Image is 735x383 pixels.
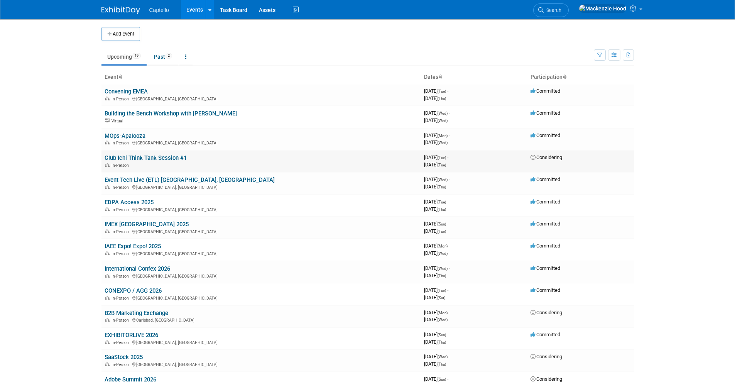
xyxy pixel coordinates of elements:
[105,274,110,278] img: In-Person Event
[105,251,110,255] img: In-Person Event
[105,97,110,100] img: In-Person Event
[105,296,110,300] img: In-Person Event
[105,339,418,345] div: [GEOGRAPHIC_DATA], [GEOGRAPHIC_DATA]
[424,287,448,293] span: [DATE]
[447,221,448,227] span: -
[531,199,560,205] span: Committed
[105,332,158,339] a: EXHIBITORLIVE 2026
[105,206,418,212] div: [GEOGRAPHIC_DATA], [GEOGRAPHIC_DATA]
[105,132,145,139] a: MOps-Apalooza
[449,265,450,271] span: -
[544,7,561,13] span: Search
[421,71,527,84] th: Dates
[424,117,448,123] span: [DATE]
[424,206,446,212] span: [DATE]
[438,362,446,366] span: (Thu)
[424,310,450,315] span: [DATE]
[424,132,450,138] span: [DATE]
[112,229,131,234] span: In-Person
[531,243,560,249] span: Committed
[105,228,418,234] div: [GEOGRAPHIC_DATA], [GEOGRAPHIC_DATA]
[105,163,110,167] img: In-Person Event
[438,74,442,80] a: Sort by Start Date
[424,228,446,234] span: [DATE]
[438,377,446,381] span: (Sun)
[447,88,448,94] span: -
[531,154,562,160] span: Considering
[105,154,187,161] a: Club Ichi Think Tank Session #1
[447,376,448,382] span: -
[112,340,131,345] span: In-Person
[438,200,446,204] span: (Tue)
[438,119,448,123] span: (Wed)
[449,132,450,138] span: -
[166,53,172,59] span: 2
[112,141,131,146] span: In-Person
[438,318,448,322] span: (Wed)
[105,310,168,317] a: B2B Marketing Exchange
[424,361,446,367] span: [DATE]
[438,229,446,234] span: (Tue)
[105,221,189,228] a: IMEX [GEOGRAPHIC_DATA] 2025
[424,162,446,168] span: [DATE]
[424,332,448,337] span: [DATE]
[438,141,448,145] span: (Wed)
[424,95,446,101] span: [DATE]
[424,376,448,382] span: [DATE]
[438,340,446,344] span: (Thu)
[424,295,445,300] span: [DATE]
[112,185,131,190] span: In-Person
[105,110,237,117] a: Building the Bench Workshop with [PERSON_NAME]
[531,132,560,138] span: Committed
[105,318,110,322] img: In-Person Event
[424,176,450,182] span: [DATE]
[447,332,448,337] span: -
[105,141,110,144] img: In-Person Event
[438,207,446,212] span: (Thu)
[449,310,450,315] span: -
[105,361,418,367] div: [GEOGRAPHIC_DATA], [GEOGRAPHIC_DATA]
[105,185,110,189] img: In-Person Event
[531,332,560,337] span: Committed
[438,311,448,315] span: (Mon)
[105,184,418,190] div: [GEOGRAPHIC_DATA], [GEOGRAPHIC_DATA]
[438,296,445,300] span: (Sat)
[112,163,131,168] span: In-Person
[101,27,140,41] button: Add Event
[438,266,448,271] span: (Wed)
[531,110,560,116] span: Committed
[132,53,141,59] span: 19
[527,71,634,84] th: Participation
[424,243,450,249] span: [DATE]
[105,265,170,272] a: International Confex 2026
[563,74,566,80] a: Sort by Participation Type
[438,274,446,278] span: (Thu)
[438,89,446,93] span: (Tue)
[105,317,418,323] div: Carlsbad, [GEOGRAPHIC_DATA]
[105,250,418,256] div: [GEOGRAPHIC_DATA], [GEOGRAPHIC_DATA]
[438,333,446,337] span: (Sun)
[105,340,110,344] img: In-Person Event
[438,134,448,138] span: (Mon)
[447,199,448,205] span: -
[438,222,446,226] span: (Sun)
[531,310,562,315] span: Considering
[424,110,450,116] span: [DATE]
[531,221,560,227] span: Committed
[424,184,446,190] span: [DATE]
[112,207,131,212] span: In-Person
[424,273,446,278] span: [DATE]
[438,97,446,101] span: (Thu)
[531,287,560,293] span: Committed
[424,221,448,227] span: [DATE]
[447,287,448,293] span: -
[438,163,446,167] span: (Tue)
[424,154,448,160] span: [DATE]
[424,88,448,94] span: [DATE]
[105,88,148,95] a: Convening EMEA
[533,3,569,17] a: Search
[531,176,560,182] span: Committed
[531,88,560,94] span: Committed
[112,251,131,256] span: In-Person
[438,251,448,256] span: (Wed)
